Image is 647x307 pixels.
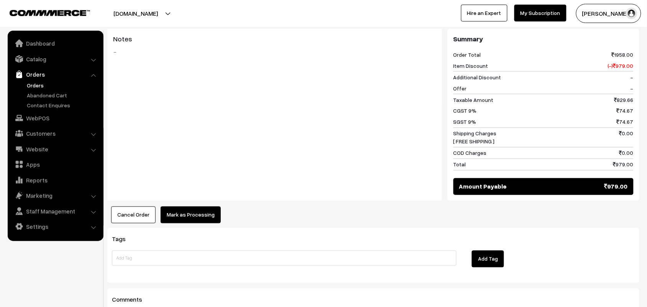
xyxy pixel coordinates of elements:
a: Catalog [10,52,101,66]
input: Add Tag [112,251,457,266]
span: 0.00 [619,149,634,157]
span: - [631,73,634,81]
span: Item Discount [453,62,488,70]
span: Additional Discount [453,73,501,81]
span: 74.67 [617,107,634,115]
a: Staff Management [10,204,101,218]
a: Marketing [10,189,101,202]
img: COMMMERCE [10,10,90,16]
span: COD Charges [453,149,487,157]
span: 979.00 [604,182,628,191]
span: 0.00 [619,130,634,146]
a: Website [10,142,101,156]
span: 979.00 [613,161,634,169]
span: Offer [453,84,467,92]
a: Reports [10,173,101,187]
blockquote: - [113,47,436,56]
span: Order Total [453,51,481,59]
h3: Summary [453,35,634,43]
a: WebPOS [10,111,101,125]
a: Hire an Expert [461,5,507,21]
span: Total [453,161,466,169]
a: Settings [10,220,101,233]
button: [PERSON_NAME] [576,4,641,23]
span: 1958.00 [612,51,634,59]
a: Orders [25,81,101,89]
span: Tags [112,235,135,243]
a: Dashboard [10,36,101,50]
a: COMMMERCE [10,8,77,17]
h3: Notes [113,35,436,43]
span: Comments [112,296,151,304]
span: Taxable Amount [453,96,494,104]
span: (-) 979.00 [608,62,634,70]
span: Shipping Charges [ FREE SHIPPING ] [453,130,497,146]
span: - [631,84,634,92]
span: 74.67 [617,118,634,126]
span: CGST 9% [453,107,477,115]
span: SGST 9% [453,118,476,126]
a: Contact Enquires [25,101,101,109]
span: 829.66 [614,96,634,104]
a: Abandoned Cart [25,91,101,99]
span: Amount Payable [459,182,507,191]
button: Cancel Order [111,207,156,223]
a: My Subscription [514,5,567,21]
a: Orders [10,67,101,81]
a: Apps [10,158,101,171]
button: Add Tag [472,251,504,268]
button: Mark as Processing [161,207,221,223]
a: Customers [10,126,101,140]
button: [DOMAIN_NAME] [87,4,185,23]
img: user [626,8,637,19]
